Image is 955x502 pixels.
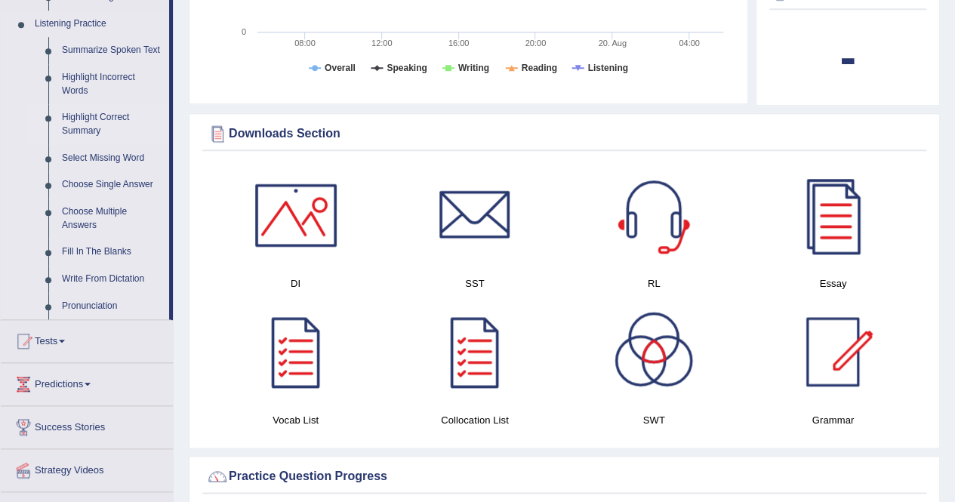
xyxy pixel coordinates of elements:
[1,363,173,401] a: Predictions
[55,199,169,239] a: Choose Multiple Answers
[325,63,356,73] tspan: Overall
[839,29,856,85] b: -
[242,27,246,36] text: 0
[572,276,736,291] h4: RL
[55,293,169,320] a: Pronunciation
[55,171,169,199] a: Choose Single Answer
[55,64,169,104] a: Highlight Incorrect Words
[1,449,173,487] a: Strategy Videos
[1,320,173,358] a: Tests
[458,63,489,73] tspan: Writing
[751,276,915,291] h4: Essay
[214,412,377,428] h4: Vocab List
[588,63,628,73] tspan: Listening
[294,38,316,48] text: 08:00
[55,104,169,144] a: Highlight Correct Summary
[598,38,626,48] tspan: 20. Aug
[525,38,547,48] text: 20:00
[679,38,700,48] text: 04:00
[751,412,915,428] h4: Grammar
[55,239,169,266] a: Fill In The Blanks
[1,406,173,444] a: Success Stories
[214,276,377,291] h4: DI
[393,276,556,291] h4: SST
[206,122,923,145] div: Downloads Section
[206,465,923,488] div: Practice Question Progress
[55,145,169,172] a: Select Missing Word
[522,63,557,73] tspan: Reading
[55,37,169,64] a: Summarize Spoken Text
[393,412,556,428] h4: Collocation List
[387,63,427,73] tspan: Speaking
[55,266,169,293] a: Write From Dictation
[572,412,736,428] h4: SWT
[448,38,470,48] text: 16:00
[371,38,393,48] text: 12:00
[28,11,169,38] a: Listening Practice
